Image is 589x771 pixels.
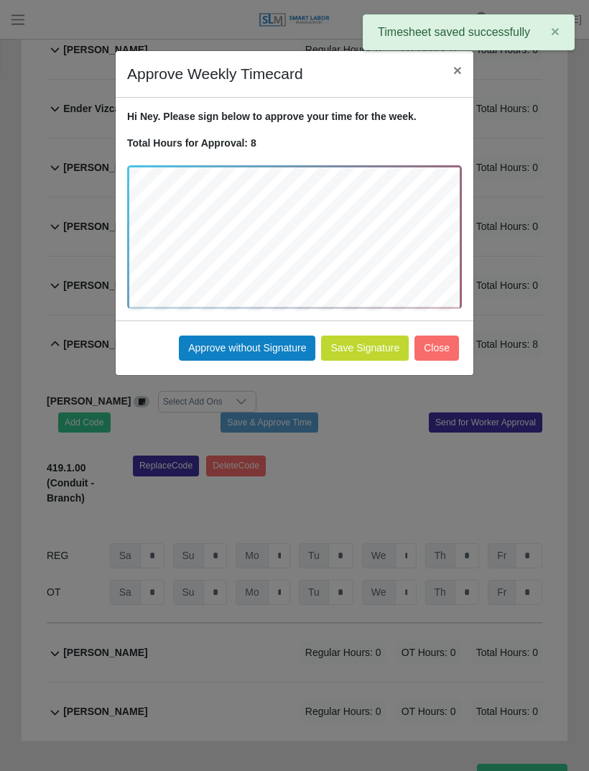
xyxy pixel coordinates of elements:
div: Timesheet saved successfully [363,14,575,50]
h4: Approve Weekly Timecard [127,63,303,86]
button: Approve without Signature [179,336,315,361]
strong: Hi Ney. Please sign below to approve your time for the week. [127,111,417,122]
button: Close [414,336,459,361]
button: Save Signature [321,336,409,361]
strong: Total Hours for Approval: 8 [127,137,256,149]
span: × [551,23,560,40]
span: × [453,62,462,78]
button: Close [442,51,473,89]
